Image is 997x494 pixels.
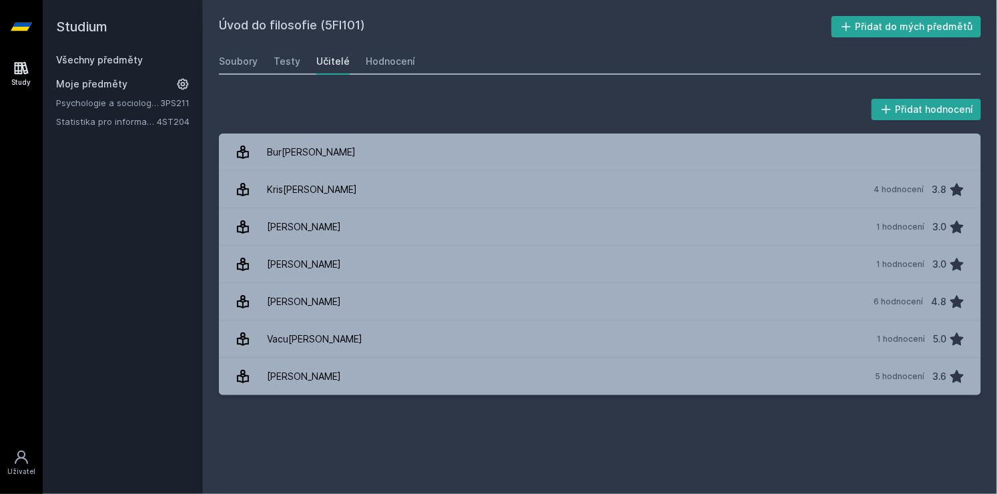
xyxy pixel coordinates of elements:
[832,16,982,37] button: Přidat do mých předmětů
[56,54,143,65] a: Všechny předměty
[931,288,946,315] div: 4.8
[219,134,981,171] a: Bur[PERSON_NAME]
[219,171,981,208] a: Kris[PERSON_NAME] 4 hodnocení 3.8
[316,55,350,68] div: Učitelé
[267,139,356,166] div: Bur[PERSON_NAME]
[876,222,924,232] div: 1 hodnocení
[875,371,924,382] div: 5 hodnocení
[219,16,832,37] h2: Úvod do filosofie (5FI101)
[219,208,981,246] a: [PERSON_NAME] 1 hodnocení 3.0
[3,53,40,94] a: Study
[874,184,924,195] div: 4 hodnocení
[219,283,981,320] a: [PERSON_NAME] 6 hodnocení 4.8
[219,358,981,395] a: [PERSON_NAME] 5 hodnocení 3.6
[877,334,925,344] div: 1 hodnocení
[267,251,341,278] div: [PERSON_NAME]
[274,48,300,75] a: Testy
[316,48,350,75] a: Učitelé
[366,55,415,68] div: Hodnocení
[932,214,946,240] div: 3.0
[267,326,362,352] div: Vacu[PERSON_NAME]
[3,443,40,483] a: Uživatel
[56,115,157,128] a: Statistika pro informatiky
[267,214,341,240] div: [PERSON_NAME]
[219,48,258,75] a: Soubory
[12,77,31,87] div: Study
[219,320,981,358] a: Vacu[PERSON_NAME] 1 hodnocení 5.0
[267,176,357,203] div: Kris[PERSON_NAME]
[219,246,981,283] a: [PERSON_NAME] 1 hodnocení 3.0
[874,296,923,307] div: 6 hodnocení
[876,259,924,270] div: 1 hodnocení
[274,55,300,68] div: Testy
[933,326,946,352] div: 5.0
[157,116,190,127] a: 4ST204
[160,97,190,108] a: 3PS211
[56,77,127,91] span: Moje předměty
[7,467,35,477] div: Uživatel
[932,251,946,278] div: 3.0
[932,363,946,390] div: 3.6
[366,48,415,75] a: Hodnocení
[872,99,982,120] button: Přidat hodnocení
[219,55,258,68] div: Soubory
[267,363,341,390] div: [PERSON_NAME]
[932,176,946,203] div: 3.8
[56,96,160,109] a: Psychologie a sociologie řízení
[267,288,341,315] div: [PERSON_NAME]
